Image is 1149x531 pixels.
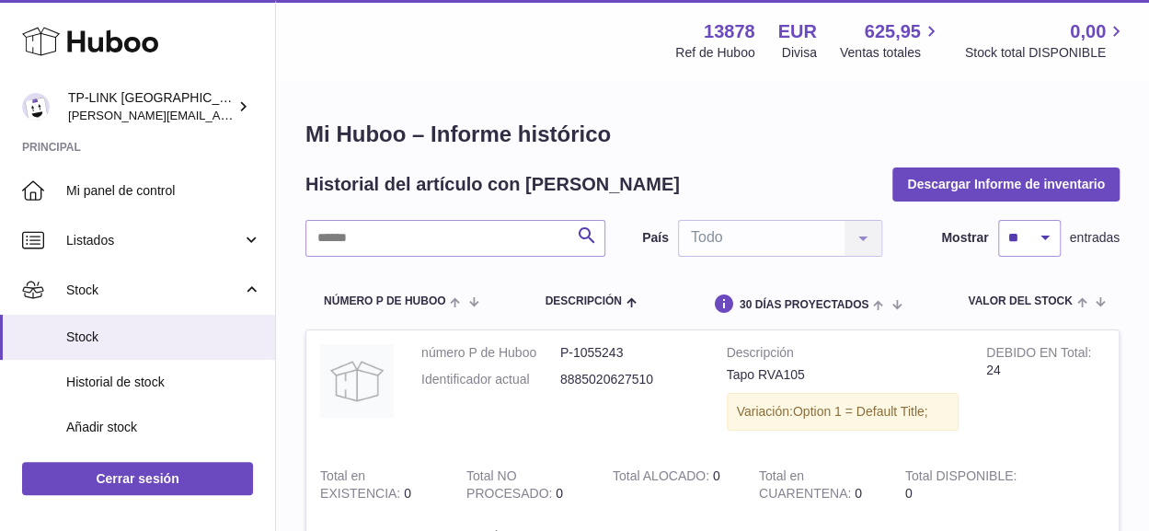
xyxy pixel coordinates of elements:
[66,232,242,249] span: Listados
[66,282,242,299] span: Stock
[1070,229,1120,247] span: entradas
[778,19,817,44] strong: EUR
[324,295,445,307] span: número P de Huboo
[545,295,621,307] span: Descripción
[320,344,394,418] img: product image
[675,44,754,62] div: Ref de Huboo
[840,44,942,62] span: Ventas totales
[892,167,1120,201] button: Descargar Informe de inventario
[793,404,928,419] span: Option 1 = Default Title;
[320,468,404,505] strong: Total en EXISTENCIA
[642,229,669,247] label: País
[22,93,50,121] img: celia.yan@tp-link.com
[727,366,959,384] div: Tapo RVA105
[68,89,234,124] div: TP-LINK [GEOGRAPHIC_DATA], SOCIEDAD LIMITADA
[905,468,1017,488] strong: Total DISPONIBLE
[599,454,745,516] td: 0
[306,454,453,516] td: 0
[986,345,1091,364] strong: DEBIDO EN Total
[965,44,1127,62] span: Stock total DISPONIBLE
[613,468,713,488] strong: Total ALOCADO
[840,19,942,62] a: 625,95 Ventas totales
[421,371,560,388] dt: Identificador actual
[560,344,699,362] dd: P-1055243
[466,468,556,505] strong: Total NO PROCESADO
[66,419,261,436] span: Añadir stock
[22,462,253,495] a: Cerrar sesión
[68,108,369,122] span: [PERSON_NAME][EMAIL_ADDRESS][DOMAIN_NAME]
[66,329,261,346] span: Stock
[66,182,261,200] span: Mi panel de control
[66,374,261,391] span: Historial de stock
[305,120,1120,149] h1: Mi Huboo – Informe histórico
[759,468,855,505] strong: Total en CUARENTENA
[855,486,862,501] span: 0
[1070,19,1106,44] span: 0,00
[421,344,560,362] dt: número P de Huboo
[305,172,680,197] h2: Historial del artículo con [PERSON_NAME]
[453,454,599,516] td: 0
[941,229,988,247] label: Mostrar
[968,295,1072,307] span: Valor del stock
[727,344,959,366] strong: Descripción
[727,393,959,431] div: Variación:
[740,299,868,311] span: 30 DÍAS PROYECTADOS
[865,19,921,44] span: 625,95
[891,454,1038,516] td: 0
[965,19,1127,62] a: 0,00 Stock total DISPONIBLE
[972,330,1119,454] td: 24
[782,44,817,62] div: Divisa
[704,19,755,44] strong: 13878
[560,371,699,388] dd: 8885020627510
